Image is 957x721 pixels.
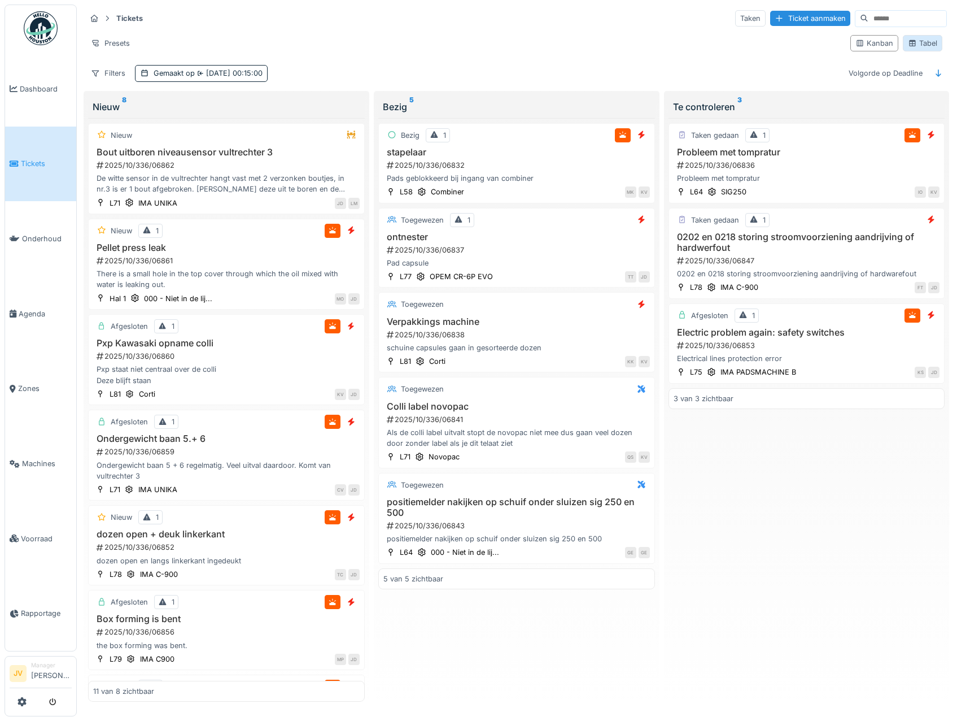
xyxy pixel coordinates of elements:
h3: Ondergewicht baan 5.+ 6 [93,433,360,444]
div: 11 van 8 zichtbaar [93,686,154,697]
div: Ondergewicht baan 5 + 6 regelmatig. Veel uitval daardoor. Komt van vultrechter 3 [93,460,360,481]
div: JD [335,198,346,209]
div: 2025/10/336/06836 [676,160,940,171]
div: L71 [110,198,120,209]
div: L77 [400,271,412,282]
div: SIG250 [721,186,746,197]
div: IMA C-900 [140,569,178,580]
div: Afgesloten [111,416,148,427]
h3: Probleem met tompratur [674,147,940,158]
div: 2025/10/336/06852 [95,542,360,553]
div: Toegewezen [401,215,444,225]
sup: 3 [737,100,742,114]
div: FT [915,282,926,293]
div: Electrical lines protection error [674,353,940,364]
div: Nieuw [111,225,132,236]
div: Novopac [429,451,460,462]
div: 1 [172,416,174,427]
div: L81 [400,356,411,367]
div: L78 [690,282,702,293]
h3: Box forming is bent [93,614,360,624]
div: L81 [110,389,121,399]
div: L58 [400,186,413,197]
div: Bezig [401,130,419,141]
a: Rapportage [5,576,76,651]
h3: Colli label novopac [383,401,650,412]
div: 2025/10/336/06832 [386,160,650,171]
div: 1 [156,225,159,236]
div: MO [335,293,346,305]
div: 2025/10/336/06847 [676,255,940,266]
div: IMA C900 [140,654,174,664]
div: 1 [172,321,174,332]
h3: Electric problem again: safety switches [674,327,940,338]
div: KS [915,367,926,378]
div: JD [348,484,360,496]
div: 2025/10/336/06862 [95,160,360,171]
div: 3 van 3 zichtbaar [674,393,733,404]
div: JD [348,389,360,400]
sup: 8 [122,100,126,114]
div: GE [625,547,636,558]
div: Ticket aanmaken [770,11,850,26]
span: Onderhoud [22,233,72,244]
div: L71 [400,451,410,462]
div: There is a small hole in the top cover through which the oil mixed with water is leaking out. [93,268,360,290]
div: TC [335,569,346,580]
a: Agenda [5,276,76,351]
div: Manager [31,661,72,670]
h3: Pellet press leak [93,242,360,253]
div: L64 [400,547,413,558]
div: Filters [86,65,130,81]
div: 1 [763,215,766,225]
h3: 0202 en 0218 storing stroomvoorziening aandrijving of hardwerfout [674,232,940,253]
div: Nieuw [111,512,132,523]
span: Agenda [19,309,72,319]
a: Voorraad [5,501,76,576]
div: Presets [86,35,135,51]
div: KV [335,389,346,400]
div: LM [348,198,360,209]
div: L79 [110,654,122,664]
div: Nieuw [111,130,132,141]
a: Tickets [5,127,76,202]
div: schuine capsules gaan in gesorteerde dozen [383,342,650,353]
div: Te controleren [673,100,941,114]
h3: Bout uitboren niveausensor vultrechter 3 [93,147,360,158]
div: Afgesloten [111,597,148,607]
li: [PERSON_NAME] [31,661,72,685]
sup: 5 [409,100,414,114]
div: Combiner [431,186,464,197]
div: IMA UNIKA [138,484,177,495]
div: JD [348,293,360,305]
div: 2025/10/336/06861 [95,255,360,266]
div: 1 [156,512,159,523]
div: 000 - Niet in de lij... [144,293,212,304]
div: Tabel [908,38,937,49]
div: 2025/10/336/06841 [386,414,650,425]
div: Pad capsule [383,258,650,268]
div: Corti [139,389,155,399]
span: Zones [18,383,72,394]
a: Onderhoud [5,201,76,276]
div: JD [348,569,360,580]
div: 5 van 5 zichtbaar [383,574,443,584]
div: Kanban [855,38,893,49]
strong: Tickets [112,13,147,24]
div: 000 - Niet in de lij... [431,547,499,558]
a: JV Manager[PERSON_NAME] [10,661,72,688]
h3: positiemelder nakijken op schuif onder sluizen sig 250 en 500 [383,497,650,518]
div: 0202 en 0218 storing stroomvoorziening aandrijving of hardwarefout [674,268,940,279]
span: Rapportage [21,608,72,619]
div: Taken gedaan [691,130,739,141]
li: JV [10,665,27,682]
h3: ontnester [383,232,650,242]
div: MP [335,654,346,665]
img: Badge_color-CXgf-gQk.svg [24,11,58,45]
div: 2025/10/336/06843 [386,520,650,531]
div: L64 [690,186,703,197]
div: Taken gedaan [691,215,739,225]
div: Pxp staat niet centraal over de colli Deze blijft staan [93,364,360,385]
div: positiemelder nakijken op schuif onder sluizen sig 250 en 500 [383,533,650,544]
div: Volgorde op Deadline [844,65,928,81]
